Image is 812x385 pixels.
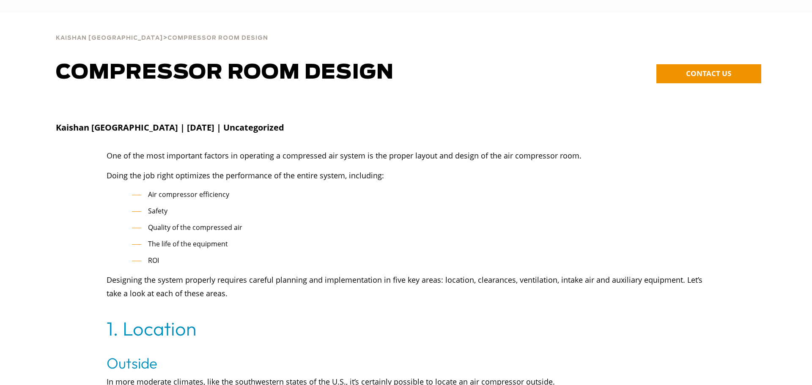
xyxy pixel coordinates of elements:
span: Kaishan [GEOGRAPHIC_DATA] [56,35,163,41]
span: Quality of the compressed air [148,223,242,232]
span: Compressor Room Design [167,35,268,41]
span: Air compressor efficiency [148,190,229,199]
span: CONTACT US [686,68,731,78]
p: Designing the system properly requires careful planning and implementation in five key areas: loc... [107,273,705,300]
p: Doing the job right optimizes the performance of the entire system, including: [107,169,705,182]
span: The life of the equipment [148,239,228,248]
a: CONTACT US [656,64,761,83]
h3: Outside [107,351,705,375]
h1: Compressor Room Design [56,61,500,85]
a: Kaishan [GEOGRAPHIC_DATA] [56,34,163,41]
strong: Kaishan [GEOGRAPHIC_DATA] | [DATE] | Uncategorized [56,122,284,133]
h2: 1. Location [107,317,705,341]
p: One of the most important factors in operating a compressed air system is the proper layout and d... [107,149,705,162]
span: Safety [148,206,167,216]
a: Compressor Room Design [167,34,268,41]
div: > [56,25,268,45]
span: ROI [148,256,159,265]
